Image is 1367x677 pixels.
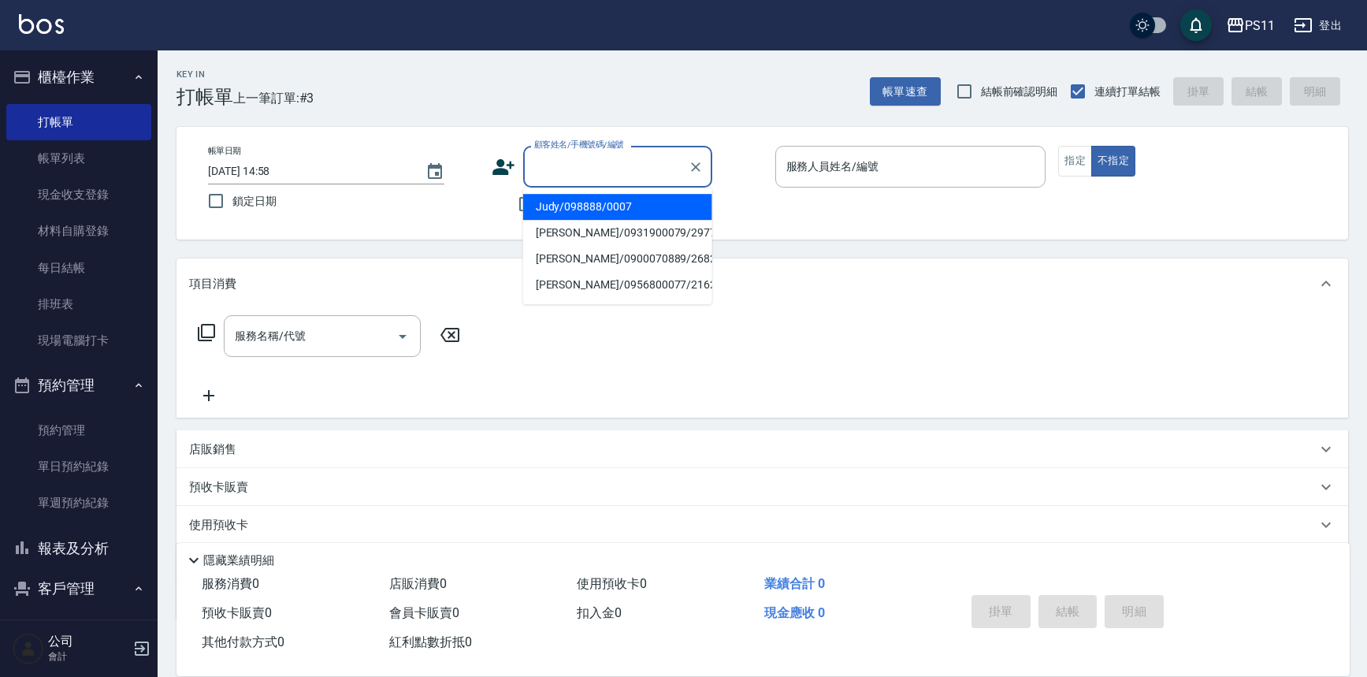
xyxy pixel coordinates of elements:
span: 鎖定日期 [232,193,277,210]
label: 帳單日期 [208,145,241,157]
span: 其他付款方式 0 [202,634,284,649]
button: 指定 [1058,146,1092,177]
p: 店販銷售 [189,441,236,458]
button: PS11 [1220,9,1281,42]
button: 預約管理 [6,365,151,406]
div: 使用預收卡 [176,506,1348,544]
img: Person [13,633,44,664]
a: 單週預約紀錄 [6,485,151,521]
span: 使用預收卡 0 [577,576,647,591]
a: 帳單列表 [6,140,151,177]
p: 隱藏業績明細 [203,552,274,569]
li: Judy/098888/0007 [523,194,712,220]
span: 上一筆訂單:#3 [233,88,314,108]
a: 排班表 [6,286,151,322]
div: 店販銷售 [176,430,1348,468]
span: 會員卡販賣 0 [389,605,459,620]
div: PS11 [1245,16,1275,35]
a: 材料自購登錄 [6,213,151,249]
a: 打帳單 [6,104,151,140]
div: 項目消費 [176,259,1348,309]
input: YYYY/MM/DD hh:mm [208,158,410,184]
a: 預約管理 [6,412,151,448]
p: 預收卡販賣 [189,479,248,496]
span: 業績合計 0 [764,576,825,591]
button: Clear [685,156,707,178]
li: [PERSON_NAME]/0900070889/2682 [523,246,712,272]
button: 不指定 [1091,146,1135,177]
a: 現金收支登錄 [6,177,151,213]
span: 扣入金 0 [577,605,622,620]
li: [PERSON_NAME]/0956800077/2162 [523,272,712,298]
label: 顧客姓名/手機號碼/編號 [534,139,624,151]
h5: 公司 [48,634,128,649]
p: 會計 [48,649,128,664]
button: save [1180,9,1212,41]
span: 結帳前確認明細 [981,84,1058,100]
span: 店販消費 0 [389,576,447,591]
button: 櫃檯作業 [6,57,151,98]
button: Choose date, selected date is 2025-09-23 [416,153,454,191]
p: 項目消費 [189,276,236,292]
h3: 打帳單 [176,86,233,108]
a: 每日結帳 [6,250,151,286]
button: 客戶管理 [6,568,151,609]
button: 帳單速查 [870,77,941,106]
a: 客戶列表 [6,616,151,652]
button: 登出 [1287,11,1348,40]
a: 現場電腦打卡 [6,322,151,359]
a: 單日預約紀錄 [6,448,151,485]
span: 現金應收 0 [764,605,825,620]
div: 預收卡販賣 [176,468,1348,506]
li: [PERSON_NAME]/0931900079/2977 [523,220,712,246]
span: 連續打單結帳 [1094,84,1161,100]
span: 服務消費 0 [202,576,259,591]
img: Logo [19,14,64,34]
span: 預收卡販賣 0 [202,605,272,620]
h2: Key In [176,69,233,80]
button: 報表及分析 [6,528,151,569]
button: Open [390,324,415,349]
p: 使用預收卡 [189,517,248,534]
span: 紅利點數折抵 0 [389,634,472,649]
